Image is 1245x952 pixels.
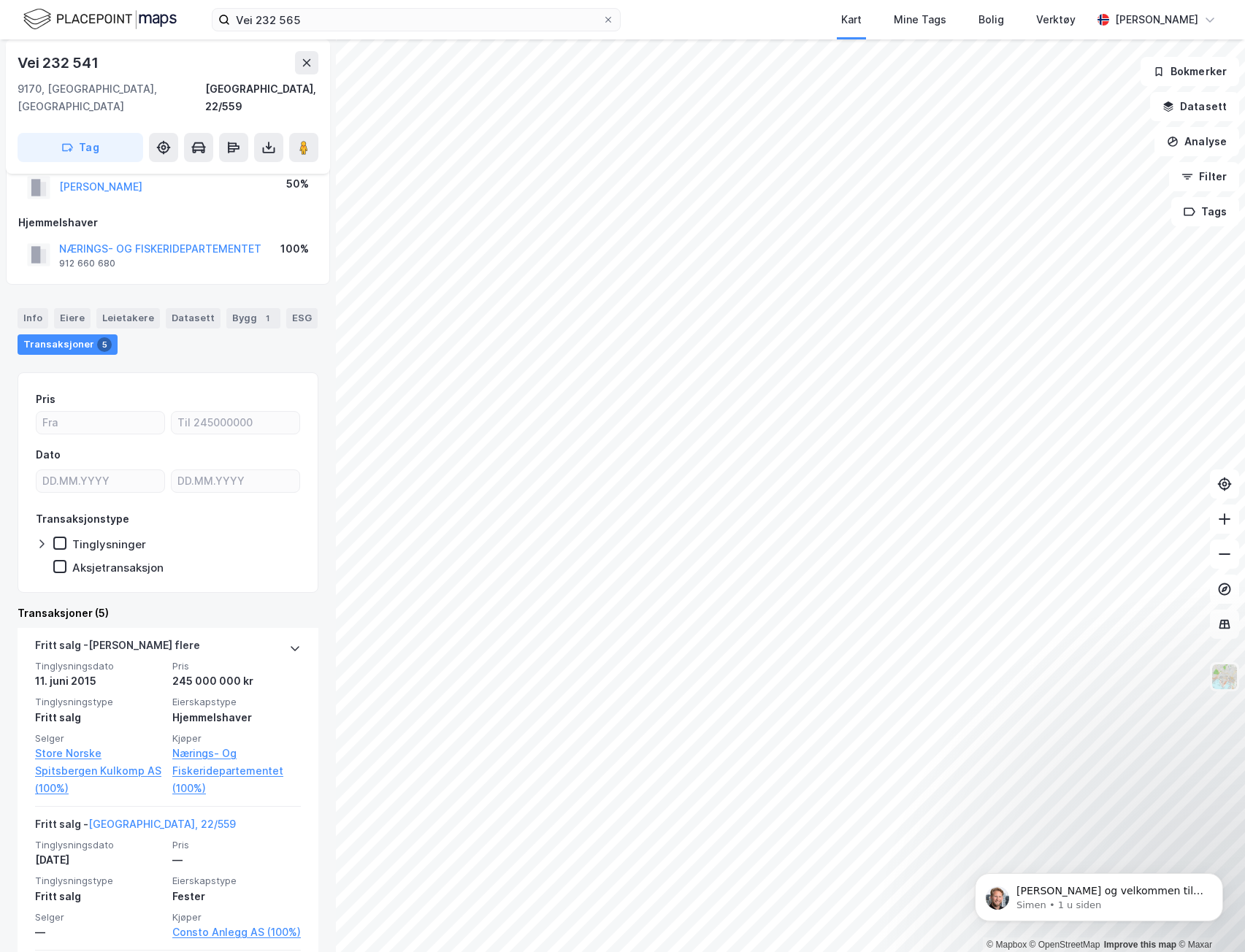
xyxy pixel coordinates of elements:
[35,709,164,726] div: Fritt salg
[88,818,236,830] a: [GEOGRAPHIC_DATA], 22/559
[35,851,164,869] div: [DATE]
[230,9,602,31] input: Søk på adresse, matrikkel, gårdeiere, leietakere eller personer
[36,391,55,408] div: Pris
[54,308,91,329] div: Eiere
[172,709,301,726] div: Hjemmelshaver
[59,258,115,269] div: 912 660 680
[172,888,301,905] div: Fester
[841,11,862,28] div: Kart
[260,311,275,326] div: 1
[35,815,236,839] div: Fritt salg -
[1171,197,1239,226] button: Tags
[72,561,164,575] div: Aksjetransaksjon
[35,875,164,887] span: Tinglysningstype
[35,637,200,660] div: Fritt salg - [PERSON_NAME] flere
[987,940,1027,950] a: Mapbox
[172,412,299,434] input: Til 245000000
[72,537,146,551] div: Tinglysninger
[172,672,301,690] div: 245 000 000 kr
[894,11,946,28] div: Mine Tags
[23,7,177,32] img: logo.f888ab2527a4732fd821a326f86c7f29.svg
[18,133,143,162] button: Tag
[36,446,61,464] div: Dato
[172,911,301,924] span: Kjøper
[35,660,164,672] span: Tinglysningsdato
[1211,663,1238,691] img: Z
[18,80,205,115] div: 9170, [GEOGRAPHIC_DATA], [GEOGRAPHIC_DATA]
[35,911,164,924] span: Selger
[35,745,164,797] a: Store Norske Spitsbergen Kulkomp AS (100%)
[1030,940,1100,950] a: OpenStreetMap
[96,308,160,329] div: Leietakere
[205,80,318,115] div: [GEOGRAPHIC_DATA], 22/559
[1115,11,1198,28] div: [PERSON_NAME]
[166,308,221,329] div: Datasett
[172,732,301,745] span: Kjøper
[35,888,164,905] div: Fritt salg
[97,337,112,352] div: 5
[978,11,1004,28] div: Bolig
[172,696,301,708] span: Eierskapstype
[35,696,164,708] span: Tinglysningstype
[35,839,164,851] span: Tinglysningsdato
[35,672,164,690] div: 11. juni 2015
[280,240,309,258] div: 100%
[18,214,318,231] div: Hjemmelshaver
[35,732,164,745] span: Selger
[18,51,101,74] div: Vei 232 541
[226,308,280,329] div: Bygg
[37,470,164,492] input: DD.MM.YYYY
[172,851,301,869] div: —
[1104,940,1176,950] a: Improve this map
[953,842,1245,945] iframe: Intercom notifications melding
[1150,92,1239,121] button: Datasett
[18,604,318,622] div: Transaksjoner (5)
[172,745,301,797] a: Nærings- Og Fiskeridepartementet (100%)
[18,308,48,329] div: Info
[172,924,301,941] a: Consto Anlegg AS (100%)
[1036,11,1076,28] div: Verktøy
[286,175,309,193] div: 50%
[36,510,129,528] div: Transaksjonstype
[172,875,301,887] span: Eierskapstype
[1141,57,1239,86] button: Bokmerker
[172,660,301,672] span: Pris
[172,470,299,492] input: DD.MM.YYYY
[286,308,318,329] div: ESG
[172,839,301,851] span: Pris
[35,924,164,941] div: —
[18,334,118,355] div: Transaksjoner
[1169,162,1239,191] button: Filter
[1154,127,1239,156] button: Analyse
[37,412,164,434] input: Fra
